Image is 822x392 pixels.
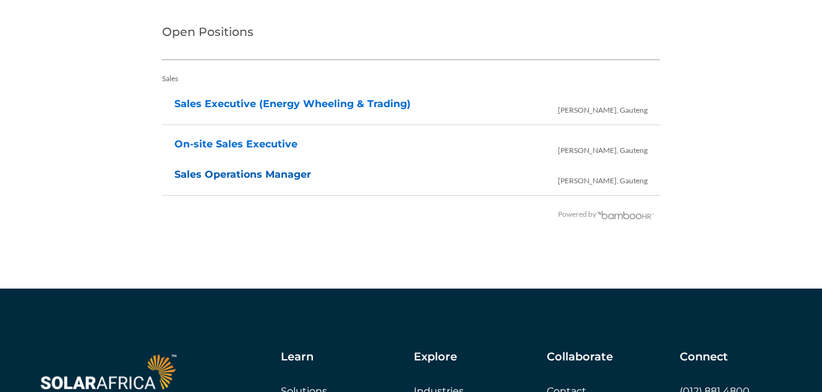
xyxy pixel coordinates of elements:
h5: Connect [680,351,728,364]
div: Sales [162,66,659,91]
span: [PERSON_NAME], Gauteng [558,92,648,123]
a: On-site Sales Executive [174,138,298,150]
span: [PERSON_NAME], Gauteng [558,133,648,163]
h2: Open Positions [162,11,659,60]
span: [PERSON_NAME], Gauteng [558,163,648,193]
img: BambooHR - HR software [596,209,654,219]
a: Sales Operations Manager [174,168,311,180]
div: Powered by [162,202,654,227]
a: Sales Executive (Energy Wheeling & Trading) [174,98,411,110]
h5: Learn [281,351,314,364]
h5: Collaborate [547,351,613,364]
h5: Explore [414,351,457,364]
